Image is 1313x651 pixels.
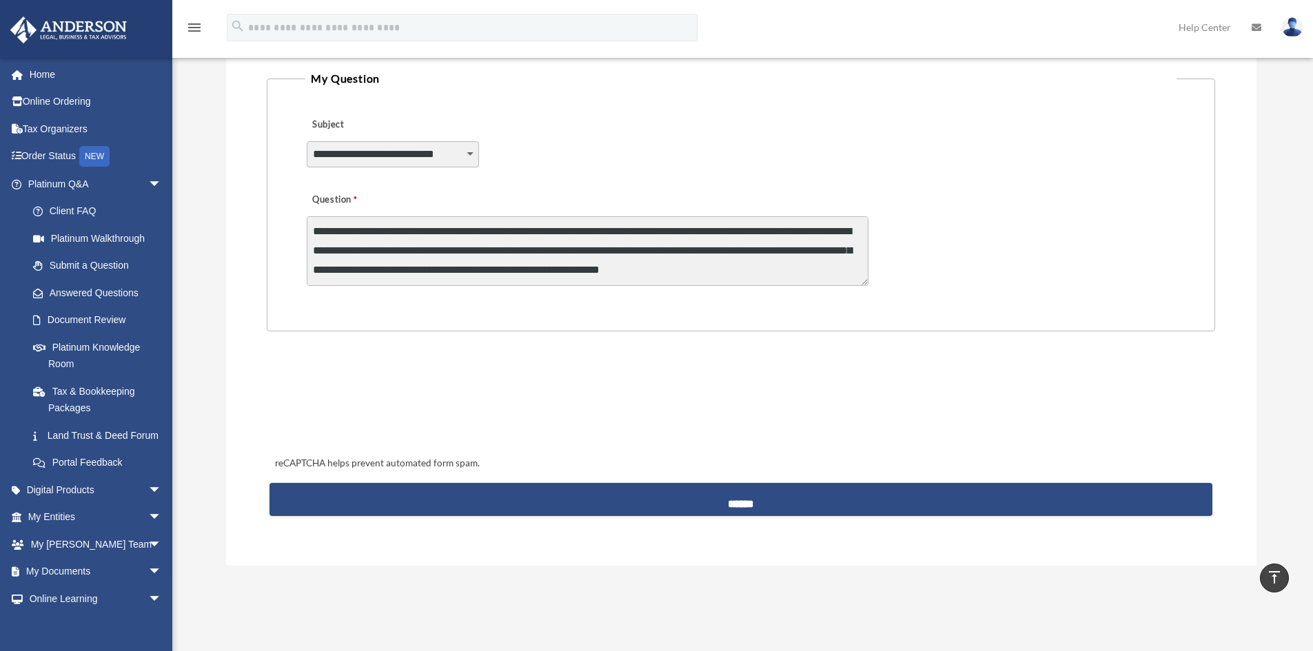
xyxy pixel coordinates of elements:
a: Document Review [19,307,183,334]
a: Client FAQ [19,198,183,225]
a: Online Ordering [10,88,183,116]
a: Platinum Q&Aarrow_drop_down [10,170,183,198]
a: menu [186,24,203,36]
a: Home [10,61,183,88]
a: My Documentsarrow_drop_down [10,558,183,586]
a: Platinum Knowledge Room [19,333,183,378]
img: Anderson Advisors Platinum Portal [6,17,131,43]
iframe: reCAPTCHA [271,374,480,428]
a: Submit a Question [19,252,176,280]
a: Tax & Bookkeeping Packages [19,378,183,422]
div: reCAPTCHA helps prevent automated form spam. [269,455,1212,472]
span: arrow_drop_down [148,530,176,559]
i: search [230,19,245,34]
a: Order StatusNEW [10,143,183,171]
a: My [PERSON_NAME] Teamarrow_drop_down [10,530,183,558]
a: Land Trust & Deed Forum [19,422,183,449]
a: Portal Feedback [19,449,183,477]
i: vertical_align_top [1266,569,1283,586]
span: arrow_drop_down [148,585,176,613]
a: Answered Questions [19,279,183,307]
span: arrow_drop_down [148,170,176,198]
img: User Pic [1282,17,1303,37]
a: Online Learningarrow_drop_down [10,585,183,612]
legend: My Question [305,69,1176,88]
span: arrow_drop_down [148,476,176,504]
div: NEW [79,146,110,167]
a: vertical_align_top [1260,564,1289,592]
label: Subject [307,116,438,135]
a: My Entitiesarrow_drop_down [10,504,183,531]
label: Question [307,191,414,210]
span: arrow_drop_down [148,504,176,532]
a: Tax Organizers [10,115,183,143]
span: arrow_drop_down [148,558,176,586]
i: menu [186,19,203,36]
a: Platinum Walkthrough [19,225,183,252]
a: Digital Productsarrow_drop_down [10,476,183,504]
